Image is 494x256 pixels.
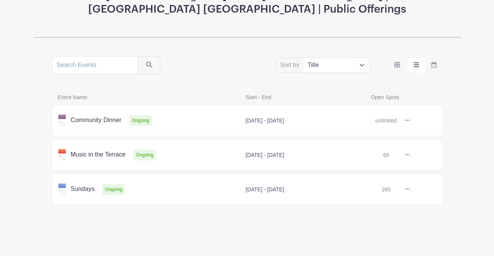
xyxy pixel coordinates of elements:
span: Start - End [241,93,366,102]
span: Event Name [53,93,241,102]
div: order and view [388,57,443,73]
label: Sort by [280,60,302,70]
span: Open Spots [366,93,428,102]
input: Search Events [52,56,138,74]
